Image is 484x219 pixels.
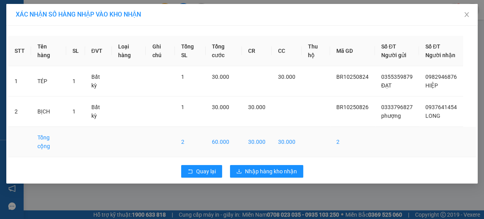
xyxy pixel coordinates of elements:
[381,52,406,58] span: Người gửi
[302,36,330,66] th: Thu hộ
[146,36,174,66] th: Ghi chú
[330,36,375,66] th: Mã GD
[187,169,193,175] span: rollback
[212,74,229,80] span: 30.000
[336,104,369,110] span: BR10250826
[278,74,295,80] span: 30.000
[336,74,369,80] span: BR10250824
[425,113,440,119] span: LONG
[425,74,457,80] span: 0982946876
[230,165,303,178] button: downloadNhập hàng kho nhận
[31,66,66,97] td: TÉP
[31,97,66,127] td: BỊCH
[16,11,141,18] span: XÁC NHẬN SỐ HÀNG NHẬP VÀO KHO NHẬN
[66,36,85,66] th: SL
[181,104,184,110] span: 1
[212,104,229,110] span: 30.000
[425,82,438,89] span: HIỆP
[425,43,440,50] span: Số ĐT
[381,82,391,89] span: ĐẠT
[196,167,216,176] span: Quay lại
[248,104,265,110] span: 30.000
[175,36,206,66] th: Tổng SL
[381,74,413,80] span: 0355359879
[242,36,272,66] th: CR
[8,97,31,127] td: 2
[31,36,66,66] th: Tên hàng
[85,36,112,66] th: ĐVT
[72,108,76,115] span: 1
[381,113,401,119] span: phượng
[206,36,242,66] th: Tổng cước
[206,127,242,157] td: 60.000
[175,127,206,157] td: 2
[85,97,112,127] td: Bất kỳ
[272,127,302,157] td: 30.000
[381,104,413,110] span: 0333796827
[242,127,272,157] td: 30.000
[330,127,375,157] td: 2
[245,167,297,176] span: Nhập hàng kho nhận
[464,11,470,18] span: close
[72,78,76,84] span: 1
[236,169,242,175] span: download
[425,104,457,110] span: 0937641454
[112,36,146,66] th: Loại hàng
[85,66,112,97] td: Bất kỳ
[181,165,222,178] button: rollbackQuay lại
[425,52,455,58] span: Người nhận
[8,36,31,66] th: STT
[456,4,478,26] button: Close
[8,66,31,97] td: 1
[181,74,184,80] span: 1
[272,36,302,66] th: CC
[31,127,66,157] td: Tổng cộng
[381,43,396,50] span: Số ĐT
